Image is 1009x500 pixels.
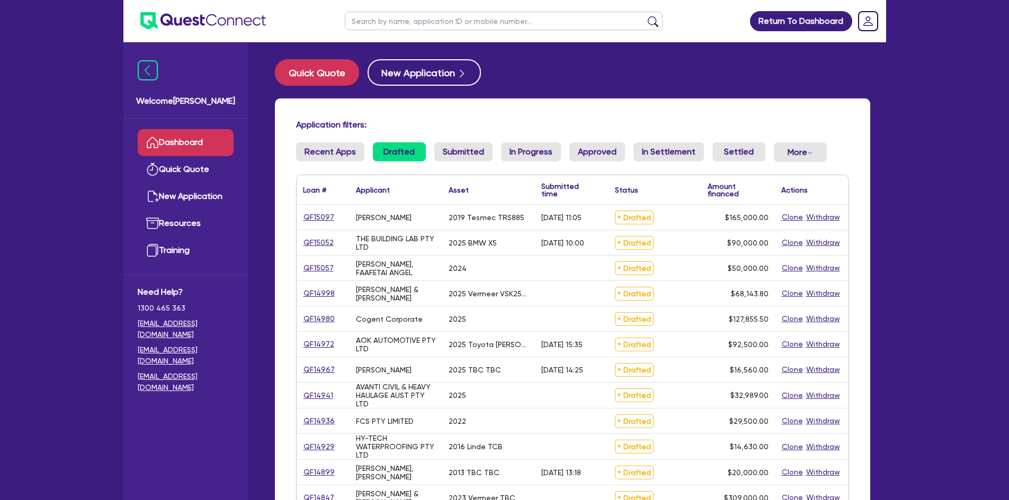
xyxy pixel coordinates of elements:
span: Drafted [615,211,654,224]
button: Dropdown toggle [774,142,827,162]
a: Resources [138,210,234,237]
a: In Progress [501,142,561,161]
div: [PERSON_NAME], [PERSON_NAME] [356,464,436,481]
div: 2025 BMW X5 [449,239,497,247]
button: Clone [781,211,803,223]
img: quick-quote [146,163,159,176]
a: [EMAIL_ADDRESS][DOMAIN_NAME] [138,371,234,393]
span: Drafted [615,388,654,402]
span: $50,000.00 [728,264,769,272]
div: [PERSON_NAME], FAAFETAI ANGEL [356,260,436,277]
span: $127,855.50 [729,315,769,323]
span: $16,560.00 [730,366,769,374]
a: [EMAIL_ADDRESS][DOMAIN_NAME] [138,318,234,340]
span: Drafted [615,287,654,301]
span: $32,989.00 [730,391,769,399]
div: Amount financed [708,183,769,197]
a: In Settlement [633,142,704,161]
button: Quick Quote [275,59,359,86]
a: QF14929 [303,441,335,453]
img: icon-menu-close [138,60,158,80]
span: $165,000.00 [725,213,769,222]
span: Drafted [615,440,654,453]
button: Clone [781,466,803,478]
div: [DATE] 15:35 [541,340,583,349]
a: Drafted [373,142,426,161]
button: Clone [781,313,803,325]
div: [PERSON_NAME] [356,366,412,374]
button: Clone [781,363,803,376]
a: Quick Quote [138,156,234,183]
img: new-application [146,190,159,203]
button: Clone [781,389,803,402]
div: 2025 [449,391,466,399]
a: QF14899 [303,466,335,478]
button: Withdraw [806,415,841,427]
img: quest-connect-logo-blue [140,12,266,30]
div: Actions [781,186,808,194]
button: New Application [368,59,481,86]
a: Quick Quote [275,59,368,86]
div: [PERSON_NAME] [356,213,412,222]
div: Cogent Corporate [356,315,423,323]
a: Training [138,237,234,264]
button: Withdraw [806,287,841,299]
a: Recent Apps [296,142,364,161]
div: 2013 TBC TBC [449,468,499,477]
span: Need Help? [138,286,234,298]
button: Clone [781,415,803,427]
a: [EMAIL_ADDRESS][DOMAIN_NAME] [138,344,234,367]
a: QF15097 [303,211,335,223]
span: $92,500.00 [728,340,769,349]
input: Search by name, application ID or mobile number... [345,12,663,30]
div: 2025 [449,315,466,323]
div: 2019 Tesmec TRS885 [449,213,524,222]
img: training [146,244,159,257]
div: 2025 TBC TBC [449,366,501,374]
a: QF14980 [303,313,335,325]
a: Settled [712,142,765,161]
div: [DATE] 11:05 [541,213,582,222]
a: Submitted [434,142,493,161]
div: FCS PTY LIMITED [356,417,414,425]
h4: Application filters: [296,120,849,130]
span: $68,143.80 [731,289,769,298]
a: Return To Dashboard [750,11,852,31]
button: Withdraw [806,338,841,350]
div: AOK AUTOMOTIVE PTY LTD [356,336,436,353]
a: QF14998 [303,287,335,299]
button: Clone [781,287,803,299]
div: 2025 Toyota [PERSON_NAME] [449,340,529,349]
div: 2016 Linde TCB [449,442,503,451]
div: Loan # [303,186,326,194]
div: [DATE] 14:25 [541,366,583,374]
span: Drafted [615,312,654,326]
div: AVANTI CIVIL & HEAVY HAULAGE AUST PTY LTD [356,383,436,408]
span: $90,000.00 [727,239,769,247]
a: Dashboard [138,129,234,156]
span: Drafted [615,363,654,377]
span: Drafted [615,466,654,479]
a: QF14936 [303,415,335,427]
span: Drafted [615,261,654,275]
div: [DATE] 13:18 [541,468,581,477]
button: Withdraw [806,363,841,376]
div: 2025 Vermeer VSK25-100G [449,289,529,298]
span: $20,000.00 [728,468,769,477]
span: Drafted [615,414,654,428]
span: $29,500.00 [729,417,769,425]
div: [DATE] 10:00 [541,239,584,247]
span: Drafted [615,338,654,351]
a: New Application [138,183,234,210]
div: Asset [449,186,469,194]
a: QF14941 [303,389,334,402]
a: Approved [569,142,625,161]
button: Withdraw [806,313,841,325]
span: Drafted [615,236,654,250]
span: Welcome [PERSON_NAME] [136,95,235,107]
span: 1300 465 363 [138,303,234,314]
button: Clone [781,262,803,274]
button: Withdraw [806,237,841,249]
button: Clone [781,237,803,249]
